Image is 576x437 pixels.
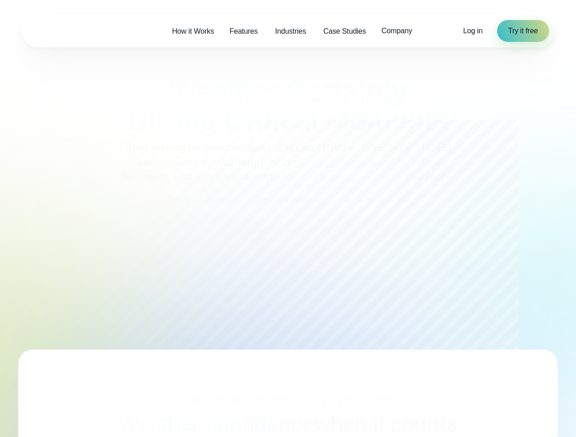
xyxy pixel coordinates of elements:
a: Try it free [497,20,549,42]
span: Case Studies [323,26,366,37]
span: Company [381,25,412,36]
span: Features [229,26,258,37]
a: Case Studies [316,22,374,41]
a: Log in [463,25,483,36]
span: Log in [463,27,483,35]
span: Industries [275,26,306,37]
span: How it Works [172,26,214,37]
span: Try it free [508,25,538,36]
a: How it Works [164,22,222,41]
